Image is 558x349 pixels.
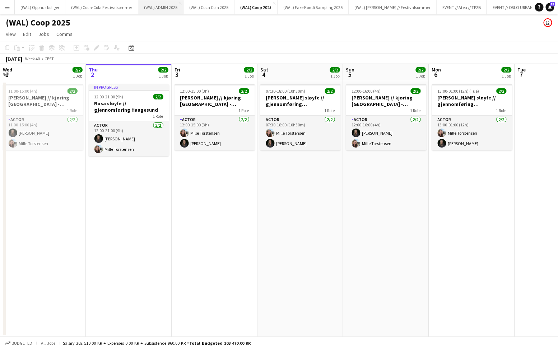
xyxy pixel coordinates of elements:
[89,121,169,156] app-card-role: Actor2/212:00-21:00 (9h)[PERSON_NAME]Mille Torstensen
[3,29,19,39] a: View
[6,55,22,62] div: [DATE]
[175,84,255,150] app-job-card: 12:00-15:00 (3h)2/2[PERSON_NAME] // kjøring [GEOGRAPHIC_DATA] - [GEOGRAPHIC_DATA]1 RoleActor2/212...
[54,29,75,39] a: Comms
[416,67,426,73] span: 2/2
[158,67,168,73] span: 2/2
[175,66,180,73] span: Fri
[432,116,512,150] app-card-role: Actor2/213:00-01:00 (12h)Mille Torstensen[PERSON_NAME]
[20,29,34,39] a: Edit
[88,70,98,79] span: 2
[2,70,12,79] span: 1
[4,339,33,347] button: Budgeted
[346,66,355,73] span: Sun
[411,88,421,94] span: 2/2
[431,70,441,79] span: 6
[544,18,552,27] app-user-avatar: Martin Bjørnsrud
[3,94,83,107] h3: [PERSON_NAME] // kjøring [GEOGRAPHIC_DATA] - [GEOGRAPHIC_DATA]
[39,340,57,346] span: All jobs
[38,31,49,37] span: Jobs
[180,88,209,94] span: 12:00-15:00 (3h)
[175,116,255,150] app-card-role: Actor2/212:00-15:00 (3h)Mille Torstensen[PERSON_NAME]
[68,88,78,94] span: 2/2
[496,108,507,113] span: 1 Role
[89,84,169,156] app-job-card: In progress12:00-21:00 (9h)2/2Rosa sløyfe // gjennomføring Haugesund1 RoleActor2/212:00-21:00 (9h...
[518,66,526,73] span: Tue
[497,88,507,94] span: 2/2
[6,31,16,37] span: View
[56,31,73,37] span: Comms
[138,0,183,14] button: (WAL) ADMIN 2025
[45,56,54,61] div: CEST
[9,88,38,94] span: 11:00-15:00 (4h)
[89,66,98,73] span: Thu
[438,88,479,94] span: 13:00-01:00 (12h) (Tue)
[24,56,42,61] span: Week 40
[6,17,70,28] h1: (WAL) Coop 2025
[244,67,254,73] span: 2/2
[346,116,427,150] app-card-role: Actor2/212:00-16:00 (4h)[PERSON_NAME]Mille Torstensen
[259,70,268,79] span: 4
[260,84,341,150] app-job-card: 07:30-18:00 (10h30m)2/2[PERSON_NAME] sløyfe // gjennomføring [GEOGRAPHIC_DATA]1 RoleActor2/207:30...
[502,67,512,73] span: 2/2
[63,340,251,346] div: Salary 302 510.00 KR + Expenses 0.00 KR + Subsistence 960.00 KR =
[15,0,65,14] button: (WAL) Opphus boliger
[546,3,554,11] a: 15
[153,113,163,119] span: 1 Role
[183,0,234,14] button: (WAL) Coca Cola 2025
[416,73,426,79] div: 1 Job
[325,108,335,113] span: 1 Role
[234,0,278,14] button: (WAL) Coop 2025
[189,340,251,346] span: Total Budgeted 303 470.00 KR
[432,66,441,73] span: Mon
[67,108,78,113] span: 1 Role
[502,73,511,79] div: 1 Job
[330,73,340,79] div: 1 Job
[36,29,52,39] a: Jobs
[266,88,306,94] span: 07:30-18:00 (10h30m)
[3,116,83,150] app-card-role: Actor2/211:00-15:00 (4h)[PERSON_NAME]Mille Torstensen
[3,66,12,73] span: Wed
[345,70,355,79] span: 5
[432,84,512,150] app-job-card: 13:00-01:00 (12h) (Tue)2/2[PERSON_NAME] sløyfe // gjennomføring [GEOGRAPHIC_DATA] + Kjøring [GEOG...
[352,88,381,94] span: 12:00-16:00 (4h)
[3,84,83,150] app-job-card: 11:00-15:00 (4h)2/2[PERSON_NAME] // kjøring [GEOGRAPHIC_DATA] - [GEOGRAPHIC_DATA]1 RoleActor2/211...
[89,84,169,90] div: In progress
[432,94,512,107] h3: [PERSON_NAME] sløyfe // gjennomføring [GEOGRAPHIC_DATA] + Kjøring [GEOGRAPHIC_DATA] - [GEOGRAPHIC...
[173,70,180,79] span: 3
[346,84,427,150] app-job-card: 12:00-16:00 (4h)2/2[PERSON_NAME] // kjøring [GEOGRAPHIC_DATA] - [GEOGRAPHIC_DATA]1 RoleActor2/212...
[325,88,335,94] span: 2/2
[260,66,268,73] span: Sat
[239,88,249,94] span: 2/2
[175,94,255,107] h3: [PERSON_NAME] // kjøring [GEOGRAPHIC_DATA] - [GEOGRAPHIC_DATA]
[349,0,437,14] button: (WAL) [PERSON_NAME] // Festivalsommer
[260,94,341,107] h3: [PERSON_NAME] sløyfe // gjennomføring [GEOGRAPHIC_DATA]
[153,94,163,99] span: 2/2
[517,70,526,79] span: 7
[245,73,254,79] div: 1 Job
[550,2,555,6] span: 15
[346,94,427,107] h3: [PERSON_NAME] // kjøring [GEOGRAPHIC_DATA] - [GEOGRAPHIC_DATA]
[73,67,83,73] span: 2/2
[159,73,168,79] div: 1 Job
[89,100,169,113] h3: Rosa sløyfe // gjennomføring Haugesund
[65,0,138,14] button: (WAL) Coca-Cola Festivalsommer
[94,94,124,99] span: 12:00-21:00 (9h)
[330,67,340,73] span: 2/2
[278,0,349,14] button: (WAL) Faxe Kondi Sampling 2025
[73,73,82,79] div: 1 Job
[437,0,487,14] button: EVENT // Atea // TP2B
[260,116,341,150] app-card-role: Actor2/207:30-18:00 (10h30m)Mille Torstensen[PERSON_NAME]
[11,341,32,346] span: Budgeted
[23,31,31,37] span: Edit
[410,108,421,113] span: 1 Role
[239,108,249,113] span: 1 Role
